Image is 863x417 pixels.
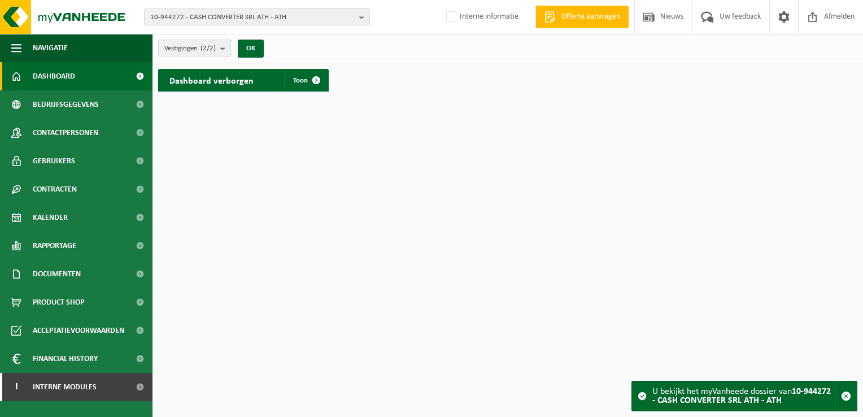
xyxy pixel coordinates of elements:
span: Product Shop [33,288,84,316]
span: Kalender [33,203,68,232]
span: Bedrijfsgegevens [33,90,99,119]
span: Documenten [33,260,81,288]
button: Vestigingen(2/2) [158,40,231,57]
div: U bekijkt het myVanheede dossier van [652,381,835,411]
a: Toon [284,69,328,92]
button: 10-944272 - CASH CONVERTER SRL ATH - ATH [144,8,370,25]
a: Offerte aanvragen [535,6,629,28]
span: I [11,373,21,401]
label: Interne informatie [444,8,518,25]
span: Vestigingen [164,40,216,57]
span: Dashboard [33,62,75,90]
count: (2/2) [201,45,216,52]
strong: 10-944272 - CASH CONVERTER SRL ATH - ATH [652,387,831,405]
span: Contactpersonen [33,119,98,147]
span: Interne modules [33,373,97,401]
span: Navigatie [33,34,68,62]
span: Contracten [33,175,77,203]
button: OK [238,40,264,58]
h2: Dashboard verborgen [158,69,265,91]
span: Offerte aanvragen [559,11,623,23]
span: Rapportage [33,232,76,260]
span: Acceptatievoorwaarden [33,316,124,345]
span: Gebruikers [33,147,75,175]
span: Financial History [33,345,98,373]
span: Toon [293,77,308,84]
span: 10-944272 - CASH CONVERTER SRL ATH - ATH [150,9,355,26]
